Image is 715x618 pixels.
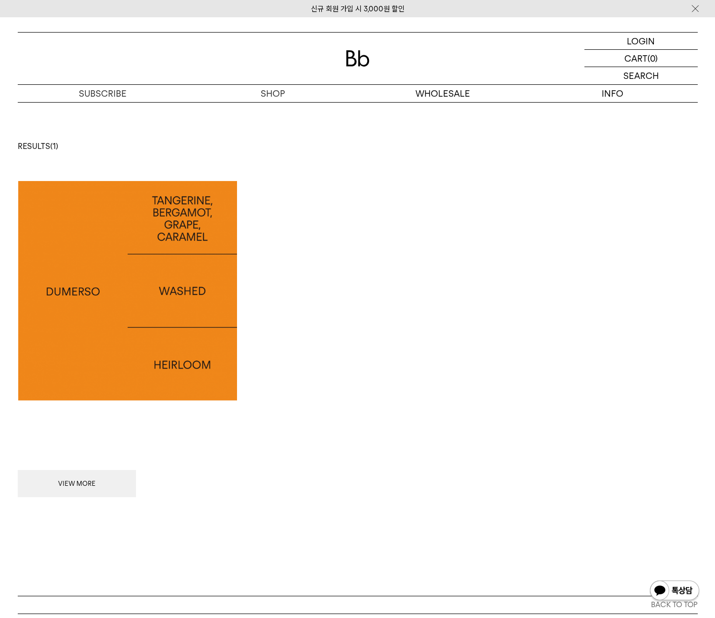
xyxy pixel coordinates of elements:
span: (1) [50,142,58,151]
a: 신규 회원 가입 시 3,000원 할인 [311,4,405,13]
a: SHOP [188,85,358,102]
button: VIEW MORE [18,470,136,498]
button: BACK TO TOP [18,596,698,614]
img: 1000000680_add2_067.jpg [18,181,238,400]
p: CART [624,50,647,67]
a: 에티오피아 두메르소 카스카라 워시드ETHIOPIA DUMERSO CASCARA WASHED [18,181,238,400]
p: INFO [528,85,698,102]
p: LOGIN [627,33,655,49]
a: LOGIN [584,33,698,50]
p: (0) [647,50,658,67]
a: SUBSCRIBE [18,85,188,102]
img: 카카오톡 채널 1:1 채팅 버튼 [649,580,700,603]
p: WHOLESALE [358,85,528,102]
img: 로고 [346,50,370,67]
p: SEARCH [623,67,659,84]
a: CART (0) [584,50,698,67]
p: RESULTS [18,142,698,151]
